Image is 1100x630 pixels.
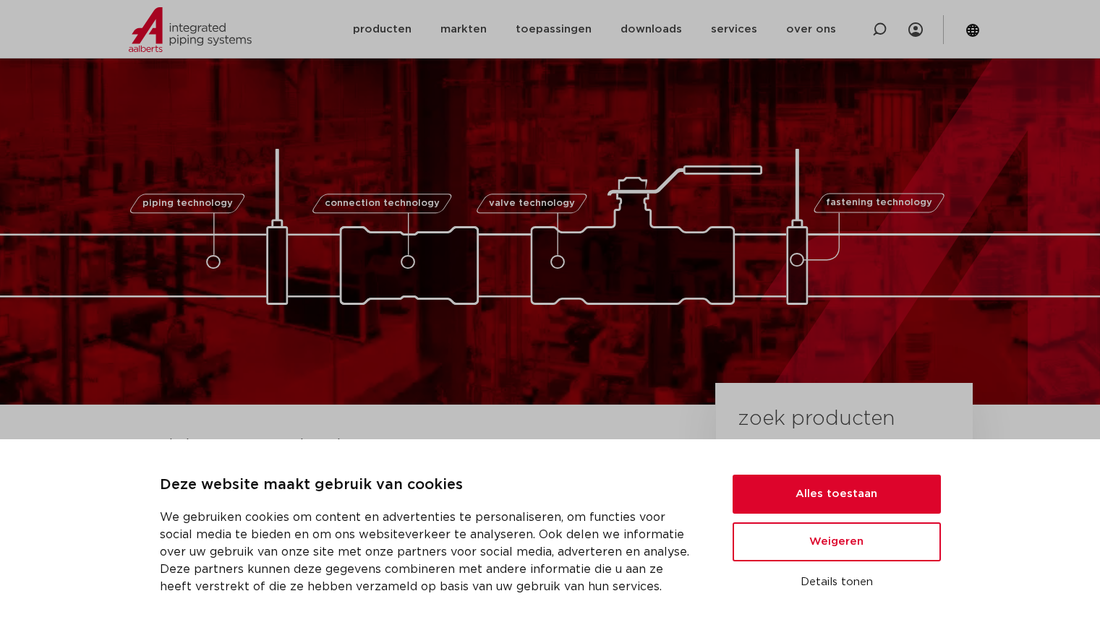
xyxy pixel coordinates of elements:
[733,522,941,561] button: Weigeren
[160,474,698,497] p: Deze website maakt gebruik van cookies
[160,509,698,595] p: We gebruiken cookies om content en advertenties te personaliseren, om functies voor social media ...
[127,433,667,462] h3: ontdek onze productlijnen
[733,475,941,514] button: Alles toestaan
[733,570,941,595] button: Details tonen
[324,199,439,208] span: connection technology
[142,199,233,208] span: piping technology
[738,405,895,433] h3: zoek producten
[826,199,932,208] span: fastening technology
[489,199,575,208] span: valve technology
